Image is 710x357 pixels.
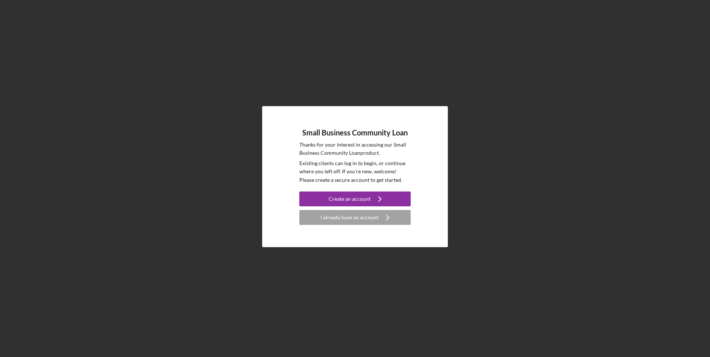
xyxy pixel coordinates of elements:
[302,128,408,137] h4: Small Business Community Loan
[320,210,378,225] div: I already have an account
[299,191,411,206] button: Create an account
[329,191,371,206] div: Create an account
[299,141,411,157] p: Thanks for your interest in accessing our Small Business Community Loan product.
[299,159,411,184] p: Existing clients can log in to begin, or continue where you left off. If you're new, welcome! Ple...
[299,210,411,225] button: I already have an account
[299,191,411,208] a: Create an account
